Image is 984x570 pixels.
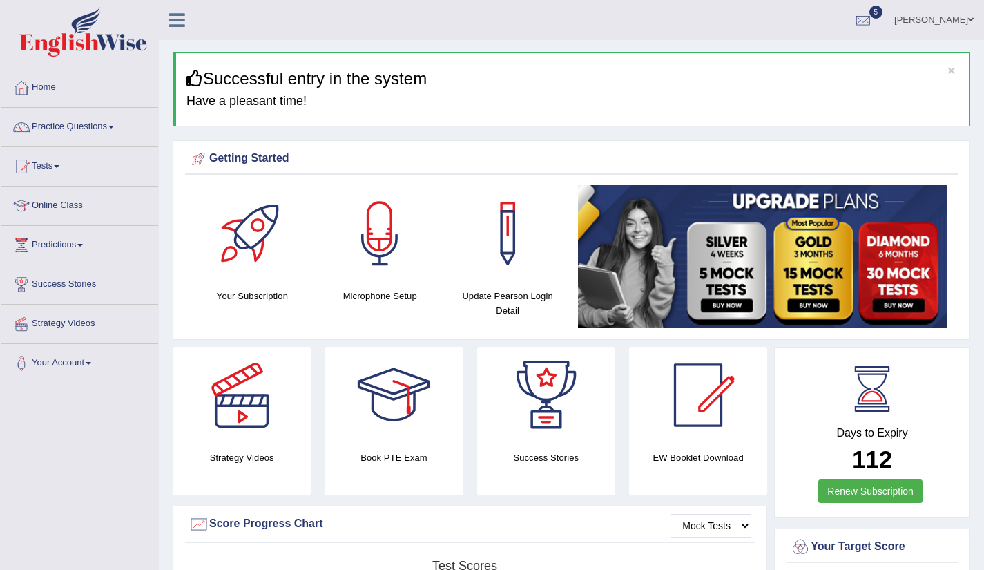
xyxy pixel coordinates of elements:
[451,289,565,318] h4: Update Pearson Login Detail
[189,149,954,169] div: Getting Started
[186,95,959,108] h4: Have a pleasant time!
[578,185,947,328] img: small5.jpg
[189,514,751,535] div: Score Progress Chart
[1,344,158,379] a: Your Account
[790,537,954,558] div: Your Target Score
[1,108,158,142] a: Practice Questions
[1,147,158,182] a: Tests
[477,450,615,465] h4: Success Stories
[1,68,158,103] a: Home
[325,450,463,465] h4: Book PTE Exam
[818,479,923,503] a: Renew Subscription
[186,70,959,88] h3: Successful entry in the system
[1,265,158,300] a: Success Stories
[790,427,954,439] h4: Days to Expiry
[1,226,158,260] a: Predictions
[947,63,956,77] button: ×
[869,6,883,19] span: 5
[1,187,158,221] a: Online Class
[1,305,158,339] a: Strategy Videos
[852,446,892,473] b: 112
[629,450,767,465] h4: EW Booklet Download
[323,289,437,303] h4: Microphone Setup
[195,289,309,303] h4: Your Subscription
[173,450,311,465] h4: Strategy Videos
